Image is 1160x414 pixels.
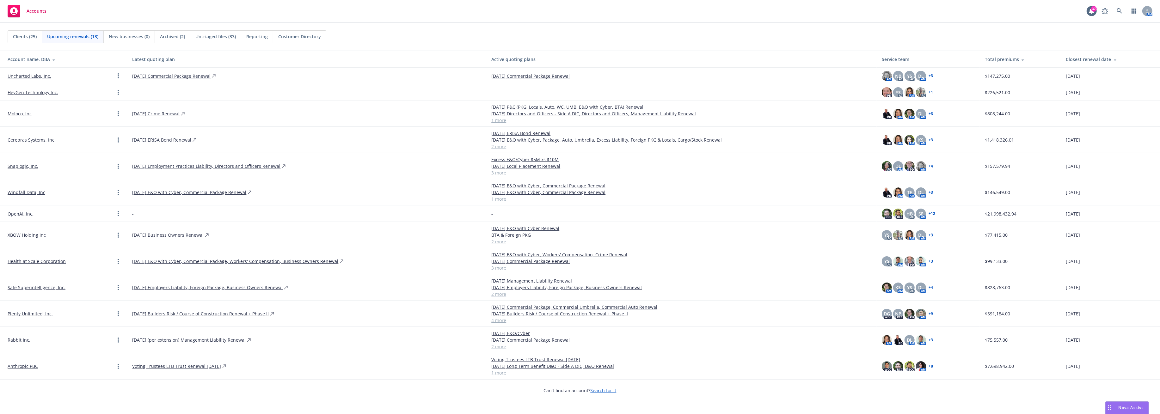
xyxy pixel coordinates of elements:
a: 3 more [491,169,872,176]
span: Accounts [27,9,46,14]
span: DL [918,73,924,79]
span: [DATE] [1066,189,1080,196]
a: 1 more [491,369,872,376]
a: [DATE] Management Liability Renewal [491,277,872,284]
div: Total premiums [985,56,1056,63]
a: Excess E&O/Cyber $5M xs $10M [491,156,872,163]
a: Accounts [5,2,49,20]
a: [DATE] E&O with Cyber, Package, Auto, Umbrella, Excess Liability, Foreign PKG & Locals, Cargo/Sto... [491,137,872,143]
a: Windfall Data, Inc [8,189,45,196]
a: [DATE] E&O with Cyber, Commercial Package Renewal [491,189,872,196]
span: NB [895,73,901,79]
a: Open options [114,258,122,265]
a: Voting Trustees LTB Trust Renewal [DATE] [132,363,221,369]
a: + 3 [929,112,933,116]
a: [DATE] E&O with Cyber, Commercial Package, Workers' Compensation, Business Owners Renewal [132,258,338,265]
a: [DATE] E&O/Cyber [491,330,872,337]
span: [DATE] [1066,284,1080,291]
span: $226,521.00 [985,89,1010,96]
span: [DATE] [1066,232,1080,238]
span: Clients (25) [13,33,37,40]
span: New businesses (0) [109,33,150,40]
span: DL [918,110,924,117]
span: [DATE] [1066,258,1080,265]
a: [DATE] Commercial Package, Commercial Umbrella, Commercial Auto Renewal [491,304,872,310]
span: SE [918,210,924,217]
div: Service team [882,56,975,63]
div: Drag to move [1106,402,1114,414]
img: photo [905,87,915,97]
span: [DATE] [1066,210,1080,217]
span: $828,763.00 [985,284,1010,291]
img: photo [893,209,903,219]
a: Cerebras Systems, Inc [8,137,54,143]
img: photo [882,283,892,293]
a: Uncharted Labs, Inc. [8,73,51,79]
img: photo [905,135,915,145]
a: [DATE] Commercial Package Renewal [491,258,872,265]
a: [DATE] Commercial Package Renewal [132,73,211,79]
a: [DATE] Employment Practices Liability, Directors and Officers Renewal [132,163,280,169]
span: DL [895,163,901,169]
span: $7,698,942.00 [985,363,1014,369]
a: [DATE] Employers Liability, Foreign Package, Business Owners Renewal [132,284,283,291]
a: Safe Superintelligence, Inc. [8,284,65,291]
a: Open options [114,72,122,80]
img: photo [882,71,892,81]
a: [DATE] Local Placement Renewal [491,163,872,169]
a: + 3 [929,74,933,78]
span: - [491,210,493,217]
a: Report a Bug [1099,5,1111,17]
span: TF [907,189,912,196]
a: 2 more [491,238,872,245]
span: DG [884,310,890,317]
a: Search [1113,5,1126,17]
span: $1,418,326.01 [985,137,1014,143]
a: XBOW Holding Inc [8,232,46,238]
a: [DATE] P&C (PKG, Locals, Auto, WC, UMB, E&O with Cyber, BTA) Renewal [491,104,872,110]
a: + 4 [929,286,933,289]
img: photo [905,309,915,319]
img: photo [882,361,892,371]
a: 1 more [491,196,872,202]
span: - [132,89,134,96]
a: [DATE] E&O with Cyber, Commercial Package Renewal [491,182,872,189]
span: [DATE] [1066,363,1080,369]
span: Untriaged files (33) [195,33,236,40]
a: Open options [114,88,122,96]
a: Switch app [1128,5,1140,17]
img: photo [893,361,903,371]
a: Anthropic PBC [8,363,38,369]
a: Voting Trustees LTB Trust Renewal [DATE] [491,356,872,363]
a: [DATE] Commercial Package Renewal [491,337,872,343]
a: Moloco, Inc [8,110,32,117]
span: DL [918,284,924,291]
img: photo [882,109,892,119]
button: Nova Assist [1105,401,1149,414]
span: KS [918,137,924,143]
a: Open options [114,310,122,318]
img: photo [882,209,892,219]
a: Open options [114,231,122,239]
span: Upcoming renewals (13) [47,33,98,40]
a: + 9 [929,312,933,316]
span: KS [896,284,901,291]
img: photo [882,87,892,97]
a: Open options [114,210,122,217]
span: YS [884,258,889,265]
span: [DATE] [1066,110,1080,117]
div: Closest renewal date [1066,56,1155,63]
span: [DATE] [1066,310,1080,317]
a: [DATE] Builders Risk / Course of Construction Renewal + Phase II [132,310,269,317]
img: photo [893,230,903,240]
a: Health at Scale Corporation [8,258,66,265]
span: [DATE] [1066,89,1080,96]
a: Plenty Unlimited, Inc. [8,310,53,317]
img: photo [893,256,903,266]
img: photo [893,135,903,145]
a: [DATE] ERISA Bond Renewal [491,130,872,137]
a: Open options [114,362,122,370]
div: Latest quoting plan [132,56,481,63]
